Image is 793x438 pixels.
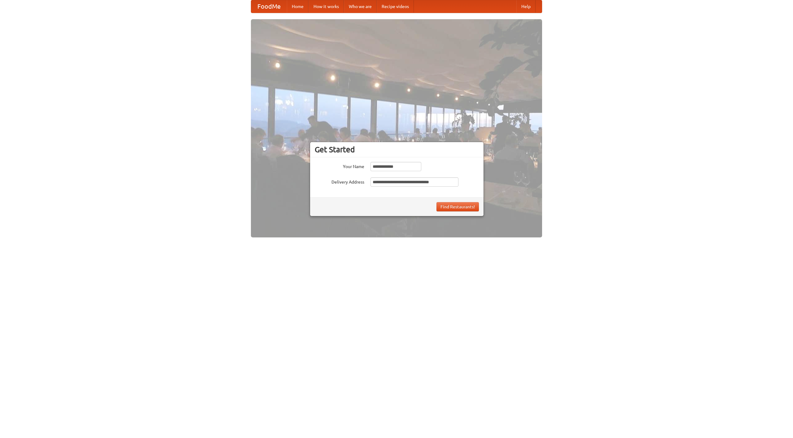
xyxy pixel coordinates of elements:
a: Who we are [344,0,377,13]
button: Find Restaurants! [436,202,479,211]
a: Home [287,0,309,13]
h3: Get Started [315,145,479,154]
a: Help [516,0,536,13]
a: FoodMe [251,0,287,13]
a: Recipe videos [377,0,414,13]
label: Your Name [315,162,364,170]
label: Delivery Address [315,177,364,185]
a: How it works [309,0,344,13]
